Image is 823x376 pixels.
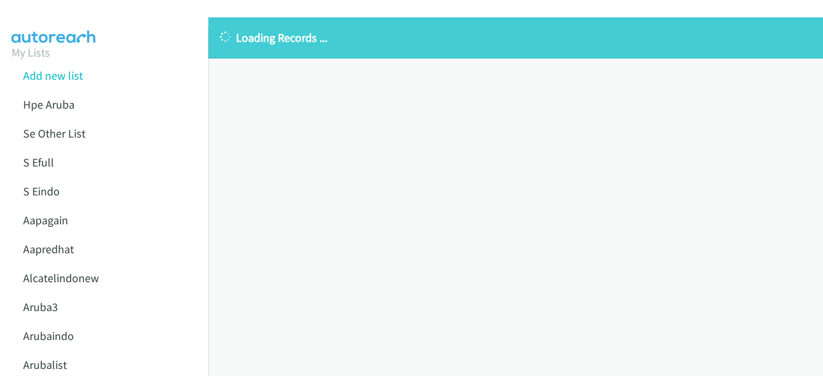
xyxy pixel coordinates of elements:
a: Aruba3 [23,300,58,314]
a: Hpe Aruba [23,97,75,112]
a: Aapredhat [23,242,74,256]
a: S Efull [23,155,54,170]
a: Se Other List [23,126,86,141]
a: Add new list [23,68,83,83]
a: Alcatelindonew [23,271,99,285]
a: Arubalist [23,357,67,372]
a: My Lists [12,45,50,60]
a: Aapagain [23,213,68,228]
a: Arubaindo [23,328,74,343]
a: S Eindo [23,184,60,199]
p: Loading Records ... [220,29,811,46]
